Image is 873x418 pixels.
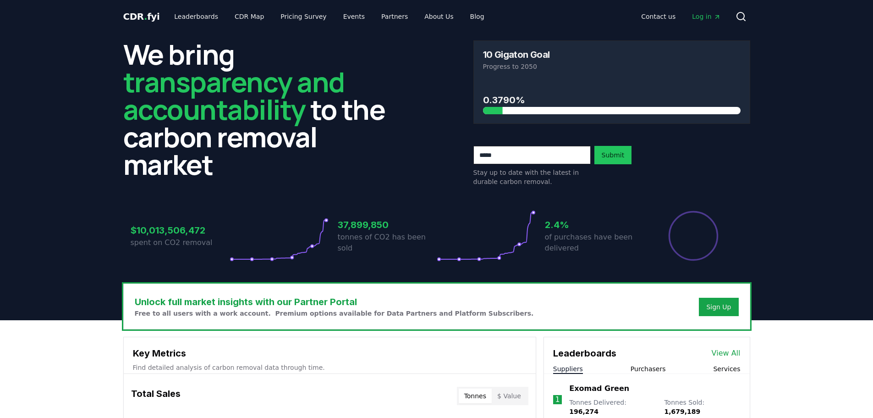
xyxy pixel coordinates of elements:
span: 196,274 [569,408,598,415]
a: Sign Up [706,302,731,312]
h3: 10 Gigaton Goal [483,50,550,59]
button: Tonnes [459,389,492,403]
button: $ Value [492,389,527,403]
h3: Total Sales [131,387,181,405]
nav: Main [634,8,728,25]
button: Purchasers [631,364,666,373]
p: Tonnes Sold : [664,398,740,416]
a: Events [336,8,372,25]
p: Find detailed analysis of carbon removal data through time. [133,363,527,372]
nav: Main [167,8,491,25]
a: CDR Map [227,8,271,25]
span: 1,679,189 [664,408,700,415]
h3: 0.3790% [483,93,741,107]
div: Percentage of sales delivered [668,210,719,262]
p: spent on CO2 removal [131,237,230,248]
button: Suppliers [553,364,583,373]
span: Log in [692,12,720,21]
a: About Us [417,8,461,25]
p: Tonnes Delivered : [569,398,655,416]
a: Pricing Survey [273,8,334,25]
p: Free to all users with a work account. Premium options available for Data Partners and Platform S... [135,309,534,318]
a: Exomad Green [569,383,629,394]
span: CDR fyi [123,11,160,22]
h3: Leaderboards [553,346,616,360]
h3: 37,899,850 [338,218,437,232]
p: of purchases have been delivered [545,232,644,254]
span: transparency and accountability [123,63,345,128]
a: Leaderboards [167,8,225,25]
h3: 2.4% [545,218,644,232]
p: tonnes of CO2 has been sold [338,232,437,254]
p: Stay up to date with the latest in durable carbon removal. [473,168,591,186]
p: Progress to 2050 [483,62,741,71]
a: Contact us [634,8,683,25]
a: View All [712,348,741,359]
h2: We bring to the carbon removal market [123,40,400,178]
h3: Unlock full market insights with our Partner Portal [135,295,534,309]
p: 1 [555,394,560,405]
a: Log in [685,8,728,25]
span: . [144,11,147,22]
button: Sign Up [699,298,738,316]
a: Partners [374,8,415,25]
button: Services [713,364,740,373]
h3: Key Metrics [133,346,527,360]
button: Submit [594,146,632,164]
h3: $10,013,506,472 [131,223,230,237]
a: Blog [463,8,492,25]
a: CDR.fyi [123,10,160,23]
